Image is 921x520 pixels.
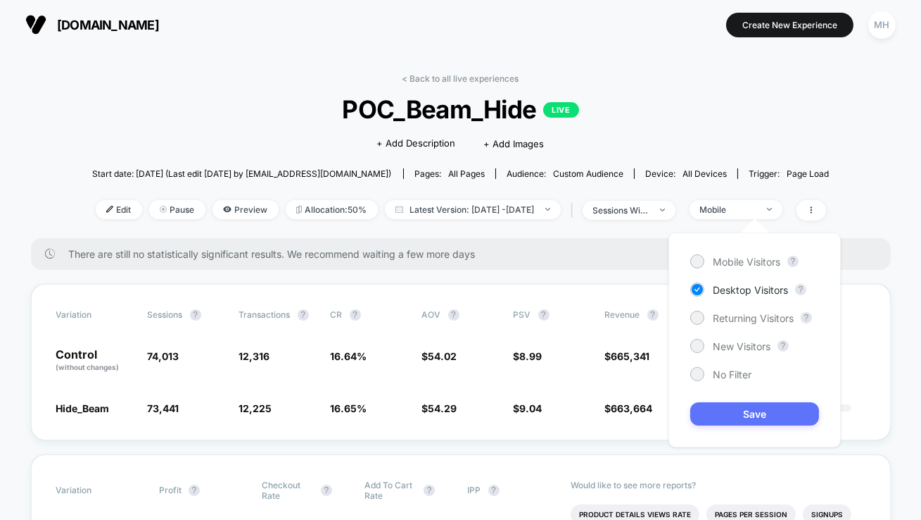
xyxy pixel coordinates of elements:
button: ? [787,256,799,267]
span: 663,664 [611,402,653,414]
span: 16.65 % [331,402,367,414]
img: calendar [395,206,403,213]
span: 12,225 [239,402,272,414]
span: Page Load [787,168,829,179]
span: Variation [56,480,134,501]
div: sessions with impression [593,205,649,216]
div: Trigger: [749,168,829,179]
span: (without changes) [56,363,120,371]
span: $ [422,402,457,414]
span: Add To Cart Rate [364,480,417,501]
span: New Visitors [713,340,770,352]
button: ? [350,309,361,321]
button: ? [189,485,200,496]
span: IPP [468,485,481,495]
button: ? [647,309,659,321]
button: ? [448,309,459,321]
div: Pages: [414,168,485,179]
span: $ [514,350,542,362]
div: Mobile [700,204,756,215]
span: $ [514,402,542,414]
span: [DOMAIN_NAME] [57,18,159,32]
span: $ [605,350,650,362]
span: 16.64 % [331,350,367,362]
span: Hide_Beam [56,402,110,414]
button: [DOMAIN_NAME] [21,13,163,36]
button: MH [864,11,900,39]
span: Device: [634,168,737,179]
img: Visually logo [25,14,46,35]
img: edit [106,206,113,213]
button: ? [190,309,201,321]
span: Custom Audience [553,168,623,179]
p: LIVE [543,102,578,118]
span: + Add Description [377,137,456,151]
span: AOV [422,309,441,320]
p: Would like to see more reports? [571,480,865,490]
span: Start date: [DATE] (Last edit [DATE] by [EMAIL_ADDRESS][DOMAIN_NAME]) [92,168,391,179]
span: 54.02 [428,350,457,362]
span: Mobile Visitors [713,256,780,268]
span: all pages [448,168,485,179]
img: end [160,206,167,213]
button: Create New Experience [726,13,853,37]
span: + Add Images [484,138,545,149]
span: $ [422,350,457,362]
span: Sessions [148,309,183,320]
a: < Back to all live experiences [402,73,519,84]
button: ? [321,485,332,496]
span: 54.29 [428,402,457,414]
img: end [767,208,772,211]
span: all devices [682,168,727,179]
button: Save [690,402,819,426]
p: Control [56,349,134,373]
button: ? [538,309,550,321]
span: Variation [56,309,134,321]
span: Desktop Visitors [713,284,788,296]
span: 12,316 [239,350,270,362]
span: 9.04 [520,402,542,414]
span: 74,013 [148,350,179,362]
button: ? [424,485,435,496]
button: ? [488,485,500,496]
button: ? [777,340,789,352]
span: 8.99 [520,350,542,362]
img: end [545,208,550,211]
div: Audience: [507,168,623,179]
span: No Filter [713,369,751,380]
span: PSV [514,309,531,320]
span: Pause [149,200,205,219]
button: ? [801,312,812,323]
span: CR [331,309,343,320]
div: MH [868,11,896,39]
span: Revenue [605,309,640,320]
button: ? [795,284,806,295]
span: Transactions [239,309,291,320]
span: Edit [96,200,142,219]
span: | [568,200,583,221]
span: Allocation: 50% [286,200,378,219]
span: $ [605,402,653,414]
span: Latest Version: [DATE] - [DATE] [385,200,561,219]
span: POC_Beam_Hide [129,94,792,124]
img: end [660,209,665,211]
span: Returning Visitors [713,312,794,324]
span: 665,341 [611,350,650,362]
span: There are still no statistically significant results. We recommend waiting a few more days [69,248,863,260]
span: Preview [212,200,279,219]
img: rebalance [296,206,302,213]
button: ? [298,309,309,321]
span: Profit [159,485,182,495]
span: Checkout Rate [262,480,314,501]
span: 73,441 [148,402,179,414]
